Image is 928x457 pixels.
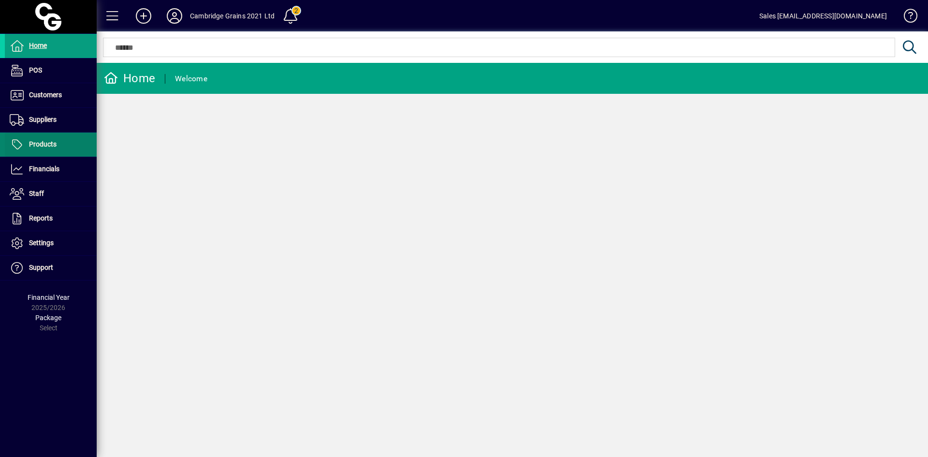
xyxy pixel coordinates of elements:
[29,66,42,74] span: POS
[5,108,97,132] a: Suppliers
[35,314,61,322] span: Package
[128,7,159,25] button: Add
[175,71,207,87] div: Welcome
[29,214,53,222] span: Reports
[104,71,155,86] div: Home
[5,206,97,231] a: Reports
[5,231,97,255] a: Settings
[897,2,916,33] a: Knowledge Base
[29,165,59,173] span: Financials
[29,264,53,271] span: Support
[5,59,97,83] a: POS
[29,116,57,123] span: Suppliers
[5,256,97,280] a: Support
[159,7,190,25] button: Profile
[5,182,97,206] a: Staff
[29,140,57,148] span: Products
[5,133,97,157] a: Products
[29,190,44,197] span: Staff
[29,239,54,247] span: Settings
[5,157,97,181] a: Financials
[759,8,887,24] div: Sales [EMAIL_ADDRESS][DOMAIN_NAME]
[190,8,275,24] div: Cambridge Grains 2021 Ltd
[29,42,47,49] span: Home
[29,91,62,99] span: Customers
[28,294,70,301] span: Financial Year
[5,83,97,107] a: Customers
